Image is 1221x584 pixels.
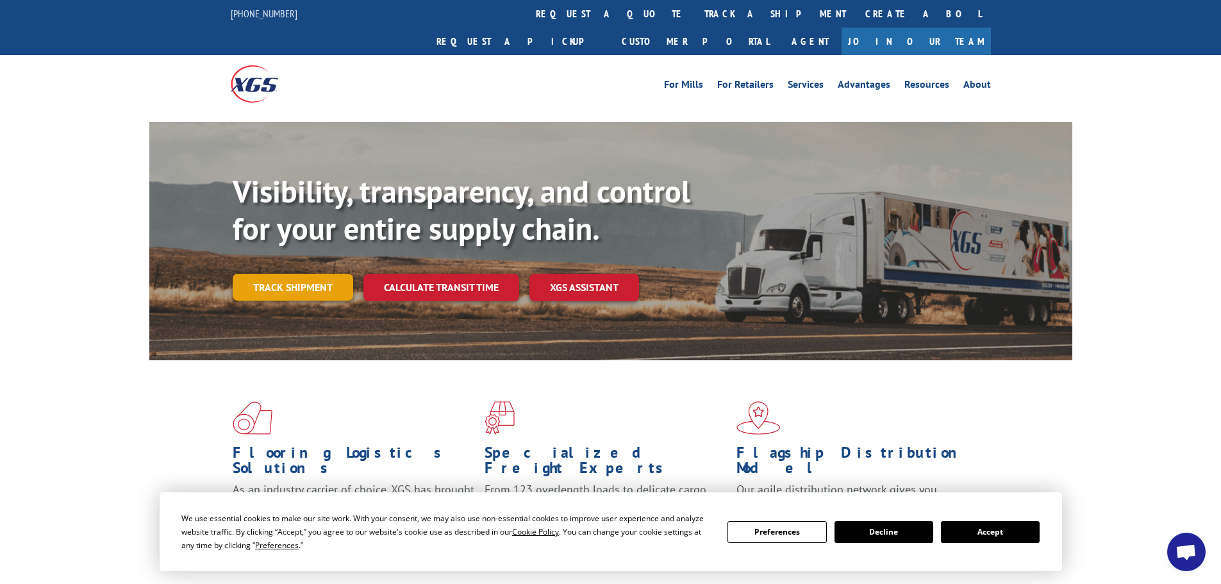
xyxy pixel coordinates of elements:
span: Our agile distribution network gives you nationwide inventory management on demand. [736,482,972,512]
span: Preferences [255,540,299,551]
a: Calculate transit time [363,274,519,301]
a: XGS ASSISTANT [529,274,639,301]
a: Resources [904,79,949,94]
a: Customer Portal [612,28,779,55]
a: Request a pickup [427,28,612,55]
button: Accept [941,521,1040,543]
a: For Mills [664,79,703,94]
span: Cookie Policy [512,526,559,537]
a: Services [788,79,824,94]
a: Advantages [838,79,890,94]
h1: Flagship Distribution Model [736,445,979,482]
a: For Retailers [717,79,774,94]
button: Preferences [727,521,826,543]
a: Join Our Team [842,28,991,55]
div: Cookie Consent Prompt [160,492,1062,571]
a: [PHONE_NUMBER] [231,7,297,20]
button: Decline [835,521,933,543]
span: As an industry carrier of choice, XGS has brought innovation and dedication to flooring logistics... [233,482,474,528]
a: About [963,79,991,94]
a: Track shipment [233,274,353,301]
h1: Flooring Logistics Solutions [233,445,475,482]
div: Open chat [1167,533,1206,571]
a: Agent [779,28,842,55]
img: xgs-icon-flagship-distribution-model-red [736,401,781,435]
p: From 123 overlength loads to delicate cargo, our experienced staff knows the best way to move you... [485,482,727,539]
b: Visibility, transparency, and control for your entire supply chain. [233,171,690,248]
img: xgs-icon-total-supply-chain-intelligence-red [233,401,272,435]
div: We use essential cookies to make our site work. With your consent, we may also use non-essential ... [181,512,712,552]
h1: Specialized Freight Experts [485,445,727,482]
img: xgs-icon-focused-on-flooring-red [485,401,515,435]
